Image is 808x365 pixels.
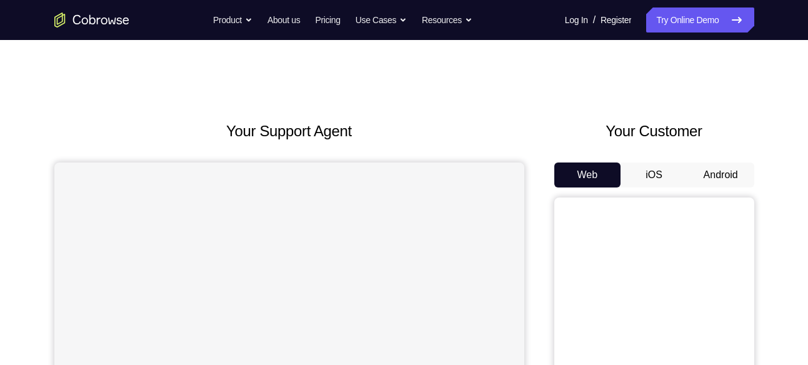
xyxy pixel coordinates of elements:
[565,7,588,32] a: Log In
[687,162,754,187] button: Android
[267,7,300,32] a: About us
[213,7,252,32] button: Product
[54,12,129,27] a: Go to the home page
[554,120,754,142] h2: Your Customer
[54,120,524,142] h2: Your Support Agent
[601,7,631,32] a: Register
[422,7,472,32] button: Resources
[356,7,407,32] button: Use Cases
[315,7,340,32] a: Pricing
[646,7,754,32] a: Try Online Demo
[554,162,621,187] button: Web
[621,162,687,187] button: iOS
[593,12,596,27] span: /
